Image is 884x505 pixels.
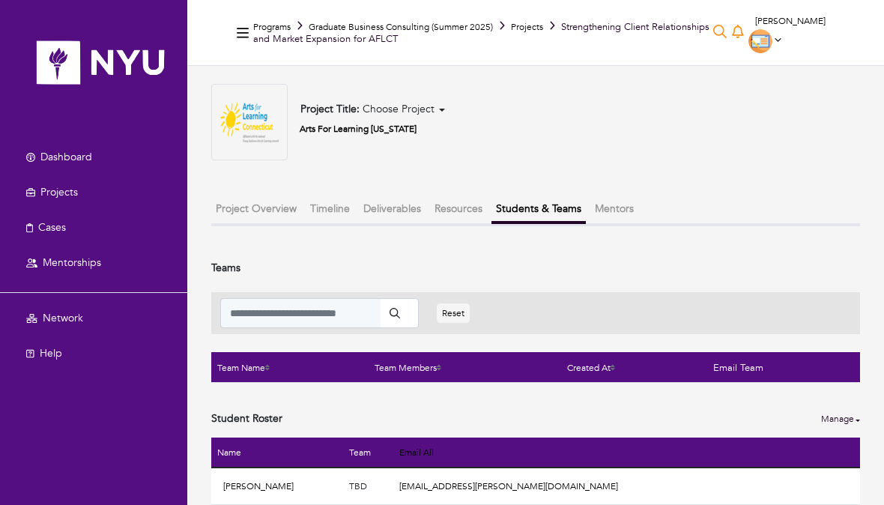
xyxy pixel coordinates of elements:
a: Team Members [375,362,441,374]
a: Projects [511,21,543,33]
span: Strengthening Client Relationships and Market Expansion for AFLCT [253,20,709,46]
a: Created At [567,362,615,374]
img: CT-Logo-2021-Transparency-V2.png [211,84,288,160]
a: [PERSON_NAME] [748,15,832,46]
a: Help [4,339,184,367]
a: Programs [253,21,291,33]
button: Resources [430,196,487,221]
a: Dashboard [4,143,184,171]
span: Choose Project [363,102,435,116]
img: Educator-Icon-31d5a1e457ca3f5474c6b92ab10a5d5101c9f8fbafba7b88091835f1a8db102f.png [748,29,772,53]
a: Network [4,304,184,332]
a: Manage [821,412,860,426]
th: Email Team [707,352,860,382]
button: Project Overview [211,196,301,221]
img: nyu_logo.png [15,26,172,97]
b: Project Title: [300,102,360,116]
button: Deliverables [359,196,426,221]
a: Team [349,447,371,459]
button: Project Title: Choose Project [296,103,449,117]
a: Reset [437,303,470,323]
a: [PERSON_NAME] [223,480,294,492]
span: Projects [40,185,78,199]
span: Mentorships [43,255,101,270]
button: Mentors [590,196,638,221]
td: TBD [343,468,393,505]
a: Name [217,447,241,459]
span: Cases [38,220,66,235]
span: Network [43,311,83,325]
span: Dashboard [40,150,92,164]
span: [PERSON_NAME] [755,15,826,27]
a: [EMAIL_ADDRESS][PERSON_NAME][DOMAIN_NAME] [399,480,618,492]
a: Arts For Learning [US_STATE] [300,123,417,135]
span: Help [40,346,62,360]
a: Graduate Business Consulting (Summer 2025) [309,21,493,33]
button: Timeline [306,196,354,221]
a: Projects [4,178,184,206]
a: Cases [4,214,184,241]
a: Email All [399,447,434,459]
a: Mentorships [4,249,184,276]
h4: Teams [211,262,860,275]
h4: Student Roster [211,413,282,426]
a: Team Name [217,362,270,374]
button: Students & Teams [491,196,586,224]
